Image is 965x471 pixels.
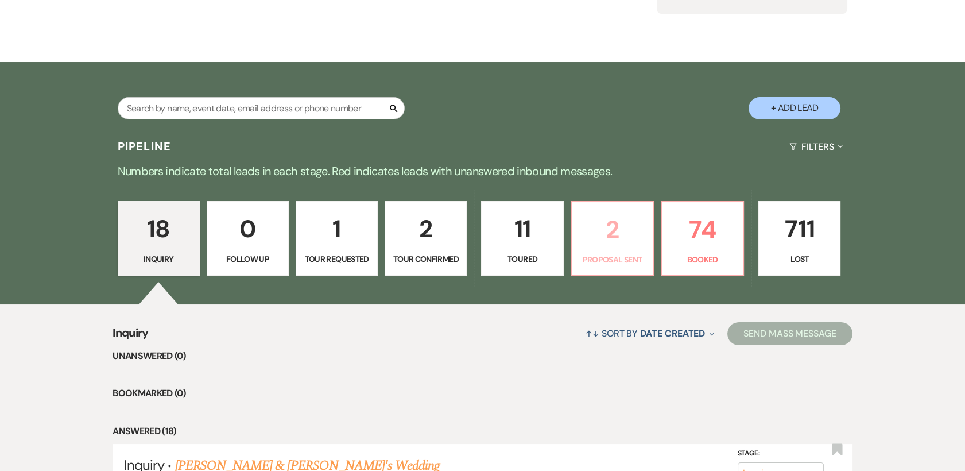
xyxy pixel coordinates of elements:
[207,201,289,276] a: 0Follow Up
[214,253,281,265] p: Follow Up
[579,253,646,266] p: Proposal Sent
[125,253,192,265] p: Inquiry
[392,210,459,248] p: 2
[113,324,149,349] span: Inquiry
[113,424,852,439] li: Answered (18)
[125,210,192,248] p: 18
[661,201,744,276] a: 74Booked
[489,253,556,265] p: Toured
[113,386,852,401] li: Bookmarked (0)
[118,138,172,155] h3: Pipeline
[758,201,840,276] a: 711Lost
[69,162,896,180] p: Numbers indicate total leads in each stage. Red indicates leads with unanswered inbound messages.
[392,253,459,265] p: Tour Confirmed
[640,327,705,339] span: Date Created
[214,210,281,248] p: 0
[669,253,736,266] p: Booked
[586,327,599,339] span: ↑↓
[749,97,840,119] button: + Add Lead
[118,201,200,276] a: 18Inquiry
[489,210,556,248] p: 11
[669,210,736,249] p: 74
[303,253,370,265] p: Tour Requested
[581,318,719,349] button: Sort By Date Created
[296,201,378,276] a: 1Tour Requested
[385,201,467,276] a: 2Tour Confirmed
[303,210,370,248] p: 1
[481,201,563,276] a: 11Toured
[766,253,833,265] p: Lost
[727,322,852,345] button: Send Mass Message
[113,349,852,364] li: Unanswered (0)
[785,132,847,162] button: Filters
[738,447,824,460] label: Stage:
[579,210,646,249] p: 2
[766,210,833,248] p: 711
[118,97,405,119] input: Search by name, event date, email address or phone number
[571,201,654,276] a: 2Proposal Sent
